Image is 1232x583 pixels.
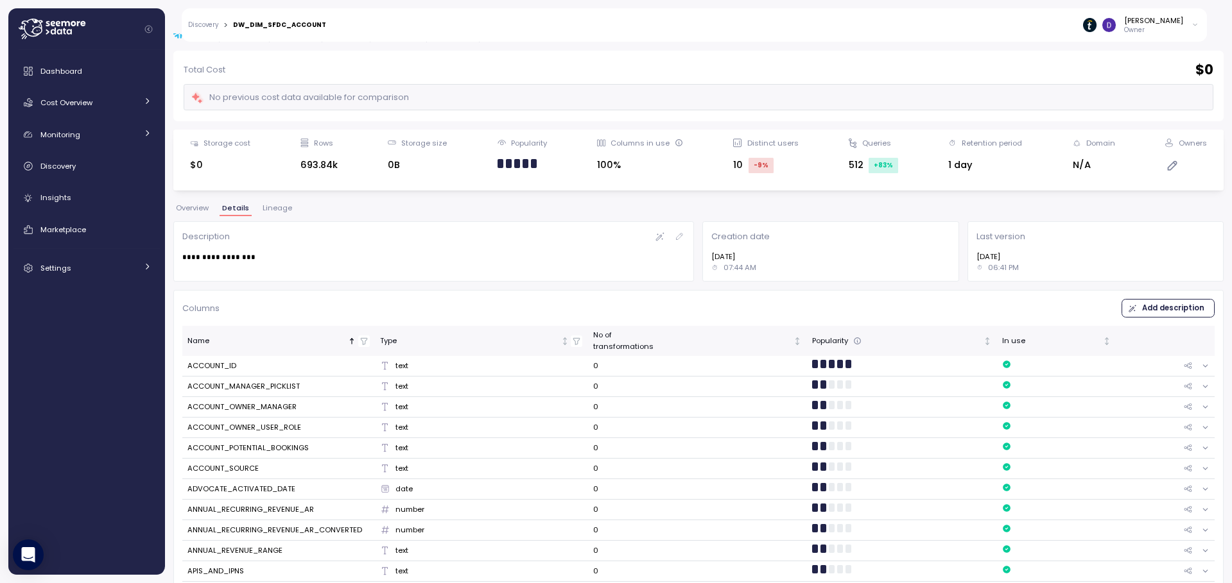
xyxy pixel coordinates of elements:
[849,158,898,173] div: 512
[395,443,408,453] p: text
[40,263,71,273] span: Settings
[711,251,950,262] p: [DATE]
[988,262,1019,273] p: 06:41 PM
[395,525,424,535] p: number
[395,504,424,514] p: number
[1179,138,1207,148] div: Owners
[176,205,209,212] span: Overview
[395,545,408,555] p: text
[13,90,160,115] a: Cost Overview
[395,484,413,494] p: date
[187,360,236,372] div: ACCOUNT_ID
[13,122,160,148] a: Monitoring
[233,22,326,28] div: DW_DIM_SFDC_ACCOUNT
[141,24,157,34] button: Collapse navigation
[13,217,160,242] a: Marketplace
[724,262,756,273] p: 07:44 AM
[187,566,244,577] div: APIS_AND_IPNS
[587,541,807,561] td: 0
[395,463,408,473] p: text
[749,158,774,173] div: -9 %
[862,138,891,148] div: Queries
[1195,61,1213,80] h2: $ 0
[1073,158,1115,173] div: N/A
[587,479,807,500] td: 0
[40,66,82,76] span: Dashboard
[948,158,1022,173] div: 1 day
[188,22,218,28] a: Discovery
[223,21,228,30] div: >
[380,335,559,347] div: Type
[1102,337,1111,346] div: Not sorted
[587,418,807,438] td: 0
[1083,18,1097,31] img: 6714de1ca73de131760c52a6.PNG
[40,97,92,108] span: Cost Overview
[395,401,408,412] p: text
[40,161,76,171] span: Discovery
[807,326,997,356] th: PopularityNot sorted
[187,463,259,475] div: ACCOUNT_SOURCE
[375,326,588,356] th: TypeNot sorted
[587,438,807,459] td: 0
[395,566,408,576] p: text
[587,376,807,397] td: 0
[593,330,792,352] div: No of transformations
[1002,335,1100,347] div: In use
[182,326,375,356] th: NameSorted ascending
[263,205,292,212] span: Lineage
[187,545,282,557] div: ANNUAL_REVENUE_RANGE
[587,356,807,376] td: 0
[587,520,807,541] td: 0
[597,158,683,173] div: 100%
[793,337,802,346] div: Not sorted
[1122,299,1215,317] button: Add description
[1124,15,1183,26] div: [PERSON_NAME]
[587,500,807,520] td: 0
[190,158,250,173] div: $0
[747,138,799,148] div: Distinct users
[204,138,250,148] div: Storage cost
[314,138,333,148] div: Rows
[182,230,230,243] p: Description
[812,335,981,347] div: Popularity
[869,158,898,173] div: +83 %
[40,130,80,140] span: Monitoring
[13,185,160,211] a: Insights
[13,153,160,179] a: Discovery
[388,158,447,173] div: 0B
[1142,300,1204,317] span: Add description
[587,561,807,582] td: 0
[560,337,569,346] div: Not sorted
[395,360,408,371] p: text
[182,302,220,315] p: Columns
[1102,18,1116,31] img: ACg8ocItJC8tCQxi3_P-VkSK74Q2EtMJdhzWw5S0USwfGnV48jTzug=s96-c
[587,326,807,356] th: No oftransformationsNot sorted
[587,459,807,479] td: 0
[187,422,301,434] div: ACCOUNT_OWNER_USER_ROLE
[187,484,295,495] div: ADVOCATE_ACTIVATED_DATE
[1086,138,1115,148] div: Domain
[611,138,683,148] div: Columns in use
[40,192,71,203] span: Insights
[13,539,44,570] div: Open Intercom Messenger
[222,205,249,212] span: Details
[187,401,297,413] div: ACCOUNT_OWNER_MANAGER
[187,504,314,516] div: ANNUAL_RECURRING_REVENUE_AR
[976,230,1215,243] p: Last version
[711,230,950,243] p: Creation date
[13,58,160,84] a: Dashboard
[587,397,807,418] td: 0
[401,138,447,148] div: Storage size
[347,337,356,346] div: Sorted ascending
[983,337,992,346] div: Not sorted
[187,443,309,454] div: ACCOUNT_POTENTIAL_BOOKINGS
[184,63,225,76] p: Total Cost
[511,138,547,148] div: Popularity
[395,422,408,432] p: text
[962,138,1022,148] div: Retention period
[1124,26,1183,35] p: Owner
[191,90,409,105] div: No previous cost data available for comparison
[13,255,160,281] a: Settings
[997,326,1116,356] th: In useNot sorted
[395,381,408,391] p: text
